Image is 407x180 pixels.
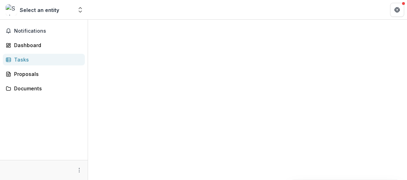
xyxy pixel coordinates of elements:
[14,28,82,34] span: Notifications
[14,70,79,78] div: Proposals
[14,56,79,63] div: Tasks
[20,6,59,14] div: Select an entity
[14,41,79,49] div: Dashboard
[3,54,85,65] a: Tasks
[75,166,83,174] button: More
[3,25,85,37] button: Notifications
[75,3,85,17] button: Open entity switcher
[3,68,85,80] a: Proposals
[14,85,79,92] div: Documents
[6,4,17,15] img: Select an entity
[390,3,404,17] button: Get Help
[3,83,85,94] a: Documents
[3,39,85,51] a: Dashboard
